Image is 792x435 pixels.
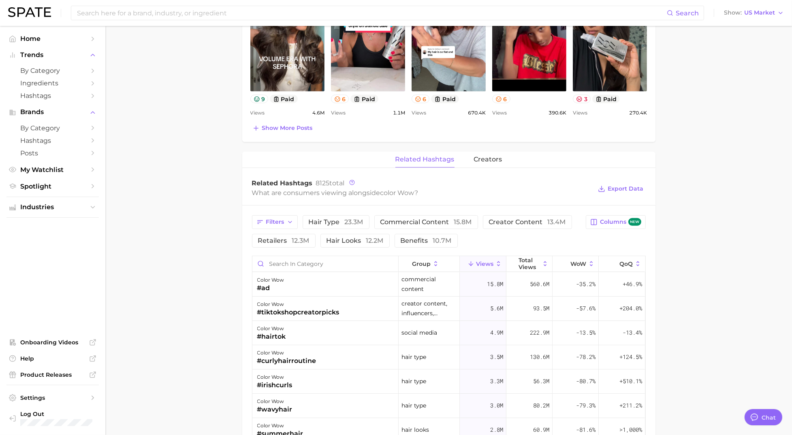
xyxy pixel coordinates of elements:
[490,352,503,362] span: 3.5m
[599,256,645,272] button: QoQ
[722,8,786,18] button: ShowUS Market
[576,352,596,362] span: -78.2%
[608,185,644,192] span: Export Data
[401,328,437,337] span: social media
[412,261,431,267] span: group
[6,134,99,147] a: Hashtags
[20,149,85,157] span: Posts
[600,218,641,226] span: Columns
[257,421,303,431] div: color wow
[20,355,85,362] span: Help
[257,380,292,390] div: #irishcurls
[292,237,310,244] span: 12.3m
[490,376,503,386] span: 3.3m
[576,303,596,313] span: -57.6%
[257,324,286,333] div: color wow
[576,376,596,386] span: -80.7%
[6,180,99,193] a: Spotlight
[6,77,99,89] a: Ingredients
[399,256,460,272] button: group
[395,156,455,163] span: related hashtags
[316,179,330,187] span: 8125
[506,256,553,272] button: Total Views
[412,95,430,103] button: 6
[744,11,775,15] span: US Market
[623,279,642,289] span: +46.9%
[676,9,699,17] span: Search
[257,283,284,293] div: #ad
[252,256,398,272] input: Search in category
[629,108,647,118] span: 270.4k
[6,408,99,429] a: Log out. Currently logged in with e-mail mcelwee.l@pg.com.
[262,125,313,132] span: Show more posts
[533,401,549,410] span: 80.2m
[401,376,426,386] span: hair type
[252,215,298,229] button: Filters
[530,328,549,337] span: 222.9m
[270,95,298,103] button: paid
[20,339,85,346] span: Onboarding Videos
[401,425,429,435] span: hair looks
[586,215,645,229] button: Columnsnew
[76,6,667,20] input: Search here for a brand, industry, or ingredient
[257,275,284,285] div: color wow
[6,64,99,77] a: by Category
[490,328,503,337] span: 4.9m
[257,308,339,317] div: #tiktokshopcreatorpicks
[6,147,99,159] a: Posts
[250,95,269,103] button: 9
[316,179,345,187] span: total
[252,394,645,418] button: color wow#wavyhairhair type3.0m80.2m-79.3%+211.2%
[350,95,378,103] button: paid
[619,401,642,410] span: +211.2%
[257,372,292,382] div: color wow
[252,369,645,394] button: color wow#irishcurlshair type3.3m56.3m-80.7%+510.1%
[596,183,645,195] button: Export Data
[573,95,591,103] button: 3
[366,237,384,244] span: 12.2m
[549,108,566,118] span: 390.6k
[250,123,315,134] button: Show more posts
[20,124,85,132] span: by Category
[6,336,99,348] a: Onboarding Videos
[6,163,99,176] a: My Watchlist
[6,106,99,118] button: Brands
[331,95,349,103] button: 6
[6,392,99,404] a: Settings
[576,401,596,410] span: -79.3%
[257,299,339,309] div: color wow
[576,425,596,435] span: -81.6%
[474,156,502,163] span: creators
[489,219,566,225] span: creator content
[573,108,587,118] span: Views
[309,219,363,225] span: hair type
[487,279,503,289] span: 15.8m
[619,352,642,362] span: +124.5%
[431,95,459,103] button: paid
[20,182,85,190] span: Spotlight
[454,218,472,226] span: 15.8m
[401,401,426,410] span: hair type
[533,425,549,435] span: 60.9m
[20,51,85,59] span: Trends
[380,189,415,197] span: color wow
[412,108,426,118] span: Views
[623,328,642,337] span: -13.4%
[619,261,633,267] span: QoQ
[533,376,549,386] span: 56.3m
[327,238,384,244] span: hair looks
[257,348,316,358] div: color wow
[6,122,99,134] a: by Category
[393,108,405,118] span: 1.1m
[619,376,642,386] span: +510.1%
[619,303,642,313] span: +204.0%
[20,204,85,211] span: Industries
[257,397,292,406] div: color wow
[345,218,363,226] span: 23.3m
[252,187,592,198] div: What are consumers viewing alongside ?
[468,108,486,118] span: 670.4k
[492,108,507,118] span: Views
[20,410,92,418] span: Log Out
[401,238,452,244] span: benefits
[519,257,540,270] span: Total Views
